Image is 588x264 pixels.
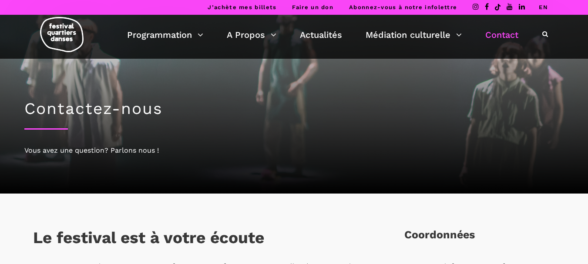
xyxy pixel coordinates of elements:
[404,228,475,250] h3: Coordonnées
[539,4,548,10] a: EN
[40,17,84,52] img: logo-fqd-med
[24,99,564,118] h1: Contactez-nous
[208,4,276,10] a: J’achète mes billets
[300,27,342,42] a: Actualités
[227,27,276,42] a: A Propos
[366,27,462,42] a: Médiation culturelle
[485,27,518,42] a: Contact
[292,4,333,10] a: Faire un don
[127,27,203,42] a: Programmation
[33,228,264,250] h3: Le festival est à votre écoute
[24,145,564,156] div: Vous avez une question? Parlons nous !
[349,4,457,10] a: Abonnez-vous à notre infolettre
